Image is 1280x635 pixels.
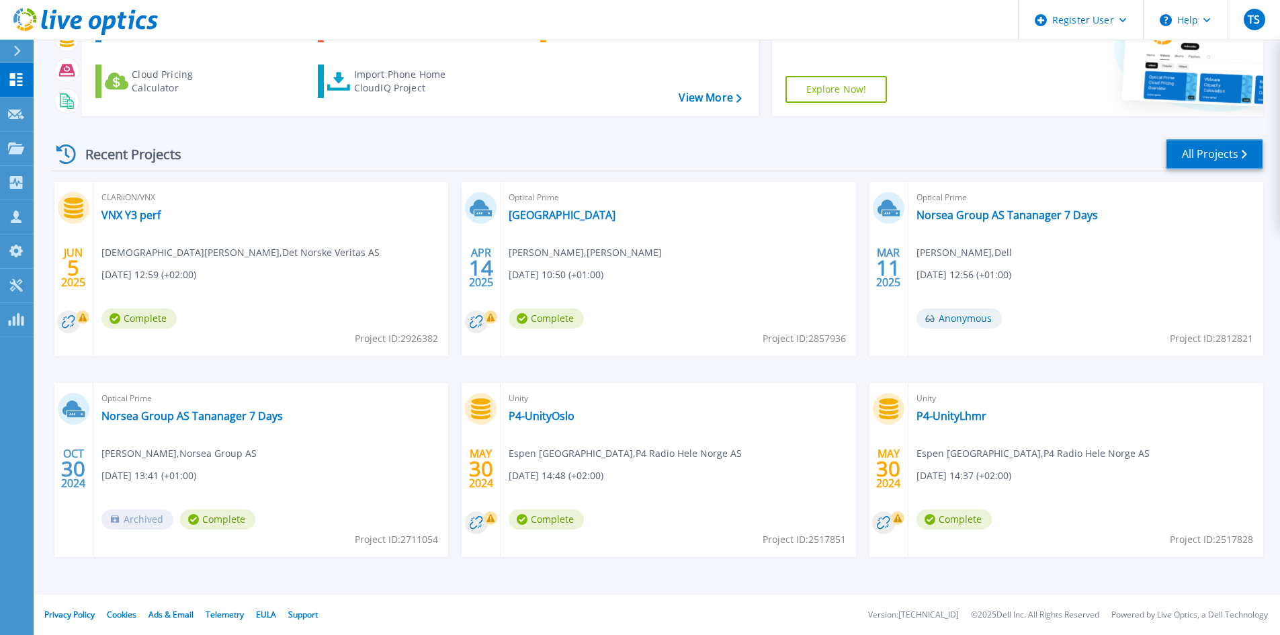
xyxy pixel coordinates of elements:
span: Espen [GEOGRAPHIC_DATA] , P4 Radio Hele Norge AS [916,446,1150,461]
li: Version: [TECHNICAL_ID] [868,611,959,620]
span: [PERSON_NAME] , [PERSON_NAME] [509,245,662,260]
div: MAR 2025 [876,243,901,292]
span: Complete [509,509,584,530]
div: MAY 2024 [876,444,901,493]
a: View More [679,91,741,104]
span: 14 [469,262,493,273]
a: Telemetry [206,609,244,620]
span: Archived [101,509,173,530]
span: Complete [101,308,177,329]
a: Cookies [107,609,136,620]
div: MAY 2024 [468,444,494,493]
span: Anonymous [916,308,1002,329]
span: [DATE] 12:59 (+02:00) [101,267,196,282]
span: Project ID: 2517851 [763,532,846,547]
span: Project ID: 2812821 [1170,331,1253,346]
span: Project ID: 2517828 [1170,532,1253,547]
a: Privacy Policy [44,609,95,620]
span: [DATE] 14:37 (+02:00) [916,468,1011,483]
a: Explore Now! [785,76,888,103]
a: Norsea Group AS Tananager 7 Days [916,208,1098,222]
a: All Projects [1166,139,1263,169]
div: Import Phone Home CloudIQ Project [354,68,459,95]
span: 30 [61,463,85,474]
span: 30 [876,463,900,474]
span: [DATE] 10:50 (+01:00) [509,267,603,282]
span: 11 [876,262,900,273]
a: [GEOGRAPHIC_DATA] [509,208,615,222]
span: TS [1248,14,1260,25]
li: © 2025 Dell Inc. All Rights Reserved [971,611,1099,620]
span: Optical Prime [101,391,440,406]
a: EULA [256,609,276,620]
a: Ads & Email [148,609,194,620]
span: Complete [916,509,992,530]
a: Support [288,609,318,620]
span: [DATE] 12:56 (+01:00) [916,267,1011,282]
span: Espen [GEOGRAPHIC_DATA] , P4 Radio Hele Norge AS [509,446,742,461]
span: 5 [67,262,79,273]
a: Cloud Pricing Calculator [95,65,245,98]
span: Complete [509,308,584,329]
span: [DEMOGRAPHIC_DATA][PERSON_NAME] , Det Norske Veritas AS [101,245,380,260]
div: JUN 2025 [60,243,86,292]
span: Unity [916,391,1255,406]
span: Project ID: 2711054 [355,532,438,547]
span: [DATE] 14:48 (+02:00) [509,468,603,483]
a: VNX Y3 perf [101,208,161,222]
div: Recent Projects [52,138,200,171]
a: P4-UnityOslo [509,409,574,423]
span: 30 [469,463,493,474]
span: [PERSON_NAME] , Norsea Group AS [101,446,257,461]
div: OCT 2024 [60,444,86,493]
li: Powered by Live Optics, a Dell Technology [1111,611,1268,620]
span: [PERSON_NAME] , Dell [916,245,1012,260]
span: Optical Prime [509,190,847,205]
div: APR 2025 [468,243,494,292]
span: Optical Prime [916,190,1255,205]
a: P4-UnityLhmr [916,409,986,423]
span: Complete [180,509,255,530]
span: Project ID: 2857936 [763,331,846,346]
span: [DATE] 13:41 (+01:00) [101,468,196,483]
div: Cloud Pricing Calculator [132,68,239,95]
span: CLARiiON/VNX [101,190,440,205]
span: Unity [509,391,847,406]
a: Norsea Group AS Tananager 7 Days [101,409,283,423]
span: Project ID: 2926382 [355,331,438,346]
